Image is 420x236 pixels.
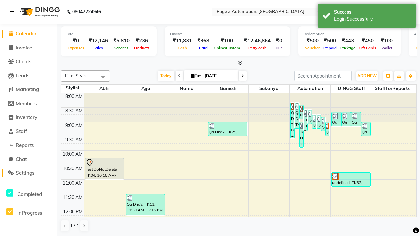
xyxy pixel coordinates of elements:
[125,85,166,93] span: Ajju
[247,46,268,50] span: Petty cash
[378,37,395,45] div: ₹100
[2,142,56,149] a: Reports
[16,114,37,120] span: Inventory
[61,194,84,201] div: 11:30 AM
[290,85,330,93] span: Automation
[84,85,125,93] span: Abhi
[357,73,377,78] span: ADD NEW
[300,122,303,147] div: Test DoNotDelete, TK33, 09:00 AM-09:55 AM, Special Hair Wash- Men
[189,73,203,78] span: Tue
[72,3,101,21] b: 08047224946
[308,110,312,124] div: Qa Dnd2, TK20, 08:35 AM-09:05 AM, Hair cut Below 12 years (Boy)
[334,9,411,16] div: Success
[16,142,34,148] span: Reports
[2,58,56,66] a: Clients
[16,30,37,37] span: Calendar
[16,58,31,65] span: Clients
[312,115,316,128] div: Qa Dnd2, TK25, 08:45 AM-09:15 AM, Hair Cut By Expert-Men
[17,210,42,216] span: InProgress
[111,37,132,45] div: ₹5,810
[339,46,357,50] span: Package
[65,73,88,78] span: Filter Stylist
[273,37,285,45] div: ₹0
[92,46,105,50] span: Sales
[357,37,378,45] div: ₹450
[170,37,195,45] div: ₹11,831
[2,72,56,80] a: Leads
[212,37,241,45] div: ₹100
[321,37,339,45] div: ₹500
[66,46,86,50] span: Expenses
[294,71,352,81] input: Search Appointment
[304,37,321,45] div: ₹500
[300,105,303,119] div: undefined, TK18, 08:25 AM-08:55 AM, Hair cut Below 12 years (Boy)
[16,170,34,176] span: Settings
[198,46,209,50] span: Card
[16,156,27,162] span: Chat
[66,31,151,37] div: Total
[16,72,29,79] span: Leads
[2,156,56,163] a: Chat
[61,151,84,158] div: 10:00 AM
[158,71,174,81] span: Today
[62,208,84,215] div: 12:00 PM
[16,100,37,107] span: Members
[304,46,321,50] span: Voucher
[85,158,124,179] div: Test DoNotDelete, TK04, 10:15 AM-11:00 AM, Hair Cut-Men
[2,86,56,93] a: Marketing
[339,37,357,45] div: ₹443
[170,31,285,37] div: Finance
[2,100,56,108] a: Members
[132,37,151,45] div: ₹236
[325,122,329,136] div: Qa Dnd2, TK31, 09:00 AM-09:30 AM, Hair cut Below 12 years (Boy)
[2,114,56,121] a: Inventory
[17,3,62,21] img: logo
[64,108,84,114] div: 8:30 AM
[16,45,32,51] span: Invoice
[61,85,84,91] div: Stylist
[291,103,294,138] div: Qa Dnd2, TK19, 08:20 AM-09:35 AM, Hair Cut By Expert-Men,Hair Cut-Men
[2,169,56,177] a: Settings
[321,117,325,131] div: Qa Dnd2, TK27, 08:50 AM-09:20 AM, Hair Cut By Expert-Men
[16,128,27,134] span: Staff
[322,46,338,50] span: Prepaid
[61,165,84,172] div: 10:30 AM
[342,112,351,126] div: Qa Dnd2, TK22, 08:40 AM-09:10 AM, Hair Cut By Expert-Men
[295,103,299,128] div: Qa Dnd2, TK24, 08:20 AM-09:15 AM, Special Hair Wash- Men
[126,194,165,215] div: Qa Dnd2, TK11, 11:30 AM-12:15 PM, Hair Cut-Men
[64,122,84,129] div: 9:00 AM
[61,180,84,187] div: 11:00 AM
[195,37,212,45] div: ₹368
[249,85,289,93] span: Sukanya
[357,46,378,50] span: Gift Cards
[132,46,151,50] span: Products
[176,46,189,50] span: Cash
[351,112,361,126] div: Qa Dnd2, TK23, 08:40 AM-09:10 AM, Hair cut Below 12 years (Boy)
[207,85,248,93] span: Ganesh
[166,85,207,93] span: Nama
[332,112,341,126] div: Qa Dnd2, TK21, 08:40 AM-09:10 AM, Hair Cut By Expert-Men
[70,223,79,229] span: 1 / 1
[66,37,86,45] div: ₹0
[2,44,56,52] a: Invoice
[203,71,236,81] input: 2025-09-02
[304,31,395,37] div: Redemption
[332,173,370,186] div: undefined, TK32, 10:45 AM-11:15 AM, Hair Cut-Men
[64,136,84,143] div: 9:30 AM
[331,85,371,93] span: DINGG Staff
[113,46,130,50] span: Services
[2,128,56,135] a: Staff
[317,115,321,128] div: Qa Dnd2, TK26, 08:45 AM-09:15 AM, Hair Cut By Expert-Men
[16,86,39,92] span: Marketing
[212,46,241,50] span: Online/Custom
[86,37,111,45] div: ₹12,146
[380,46,394,50] span: Wallet
[356,71,378,81] button: ADD NEW
[208,122,247,136] div: Qa Dnd2, TK29, 09:00 AM-09:30 AM, Hair cut Below 12 years (Boy)
[361,122,370,136] div: Qa Dnd2, TK30, 09:00 AM-09:30 AM, Hair cut Below 12 years (Boy)
[372,85,413,93] span: StaffForReports
[241,37,273,45] div: ₹12,46,864
[17,191,42,197] span: Completed
[64,93,84,100] div: 8:00 AM
[334,16,411,23] div: Login Successfully.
